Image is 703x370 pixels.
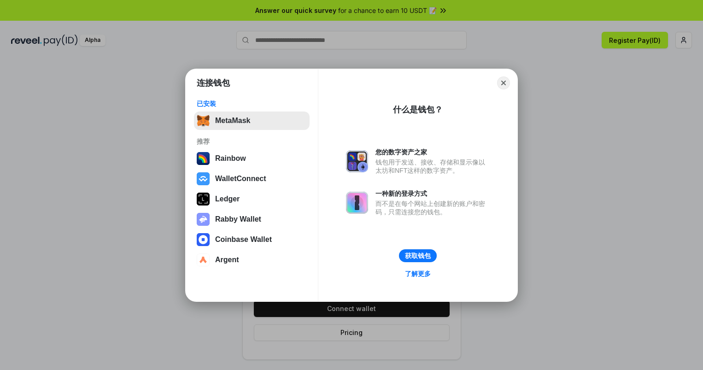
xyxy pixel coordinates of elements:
div: Coinbase Wallet [215,235,272,244]
button: Rabby Wallet [194,210,310,229]
h1: 连接钱包 [197,77,230,88]
div: MetaMask [215,117,250,125]
button: Argent [194,251,310,269]
div: 什么是钱包？ [393,104,443,115]
div: 一种新的登录方式 [375,189,490,198]
div: 您的数字资产之家 [375,148,490,156]
a: 了解更多 [399,268,436,280]
div: Ledger [215,195,240,203]
div: Rabby Wallet [215,215,261,223]
div: 已安装 [197,100,307,108]
div: Rainbow [215,154,246,163]
img: svg+xml,%3Csvg%20width%3D%2228%22%20height%3D%2228%22%20viewBox%3D%220%200%2028%2028%22%20fill%3D... [197,172,210,185]
img: svg+xml,%3Csvg%20width%3D%2228%22%20height%3D%2228%22%20viewBox%3D%220%200%2028%2028%22%20fill%3D... [197,253,210,266]
div: 推荐 [197,137,307,146]
div: Argent [215,256,239,264]
img: svg+xml,%3Csvg%20xmlns%3D%22http%3A%2F%2Fwww.w3.org%2F2000%2Fsvg%22%20fill%3D%22none%22%20viewBox... [346,150,368,172]
button: 获取钱包 [399,249,437,262]
img: svg+xml,%3Csvg%20width%3D%22120%22%20height%3D%22120%22%20viewBox%3D%220%200%20120%20120%22%20fil... [197,152,210,165]
img: svg+xml,%3Csvg%20xmlns%3D%22http%3A%2F%2Fwww.w3.org%2F2000%2Fsvg%22%20fill%3D%22none%22%20viewBox... [346,192,368,214]
button: WalletConnect [194,170,310,188]
div: 而不是在每个网站上创建新的账户和密码，只需连接您的钱包。 [375,200,490,216]
div: 了解更多 [405,270,431,278]
button: Ledger [194,190,310,208]
div: 获取钱包 [405,252,431,260]
button: Coinbase Wallet [194,230,310,249]
button: Close [497,76,510,89]
div: WalletConnect [215,175,266,183]
img: svg+xml,%3Csvg%20xmlns%3D%22http%3A%2F%2Fwww.w3.org%2F2000%2Fsvg%22%20width%3D%2228%22%20height%3... [197,193,210,206]
img: svg+xml,%3Csvg%20xmlns%3D%22http%3A%2F%2Fwww.w3.org%2F2000%2Fsvg%22%20fill%3D%22none%22%20viewBox... [197,213,210,226]
button: Rainbow [194,149,310,168]
img: svg+xml,%3Csvg%20fill%3D%22none%22%20height%3D%2233%22%20viewBox%3D%220%200%2035%2033%22%20width%... [197,114,210,127]
div: 钱包用于发送、接收、存储和显示像以太坊和NFT这样的数字资产。 [375,158,490,175]
img: svg+xml,%3Csvg%20width%3D%2228%22%20height%3D%2228%22%20viewBox%3D%220%200%2028%2028%22%20fill%3D... [197,233,210,246]
button: MetaMask [194,112,310,130]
